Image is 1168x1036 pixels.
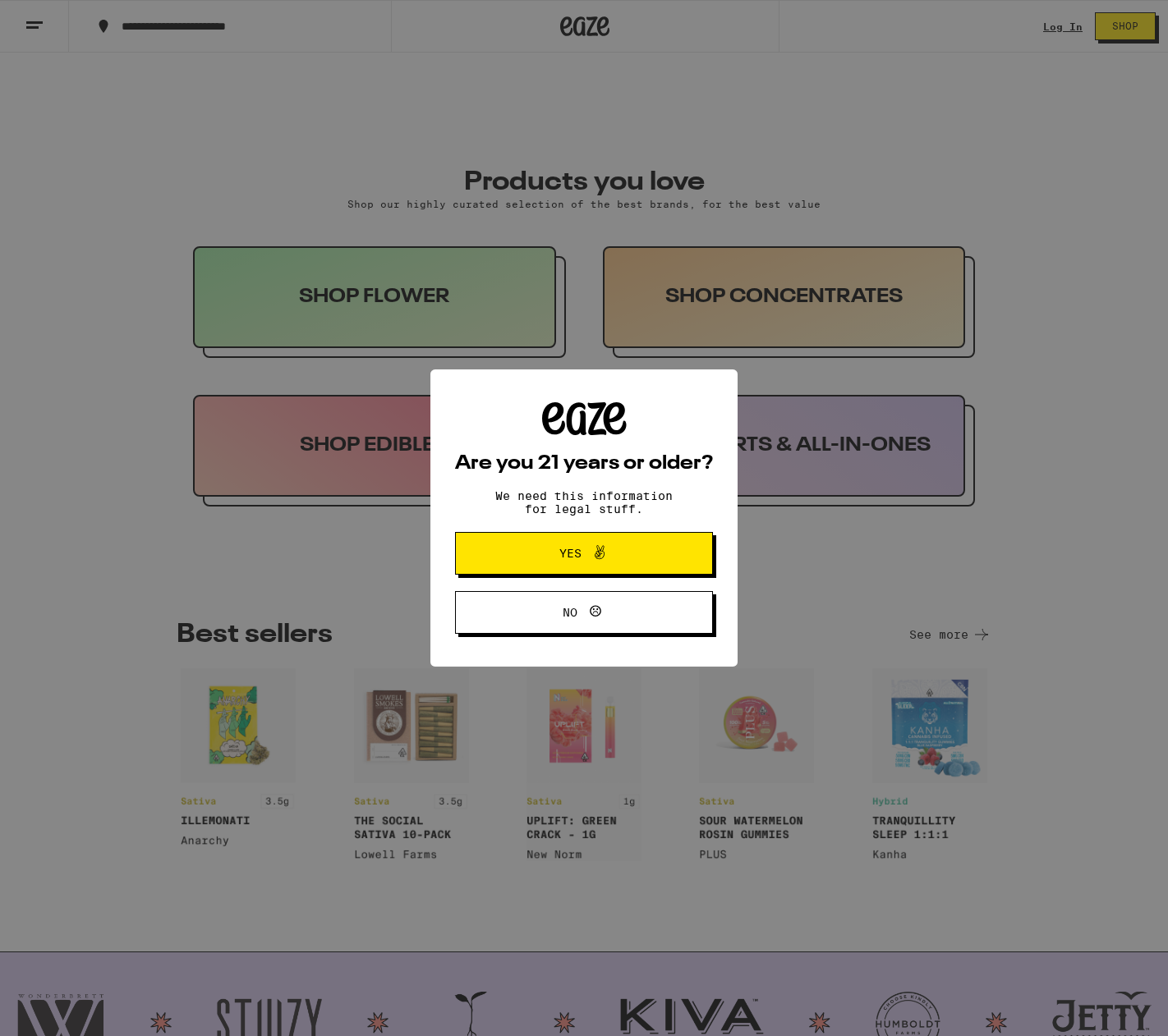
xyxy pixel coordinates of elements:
button: Yes [455,532,713,575]
p: We need this information for legal stuff. [481,489,687,516]
span: No [563,607,577,618]
span: Yes [559,548,582,559]
button: No [455,591,713,634]
span: Hi. Need any help? [10,11,118,25]
h2: Are you 21 years or older? [455,454,713,474]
